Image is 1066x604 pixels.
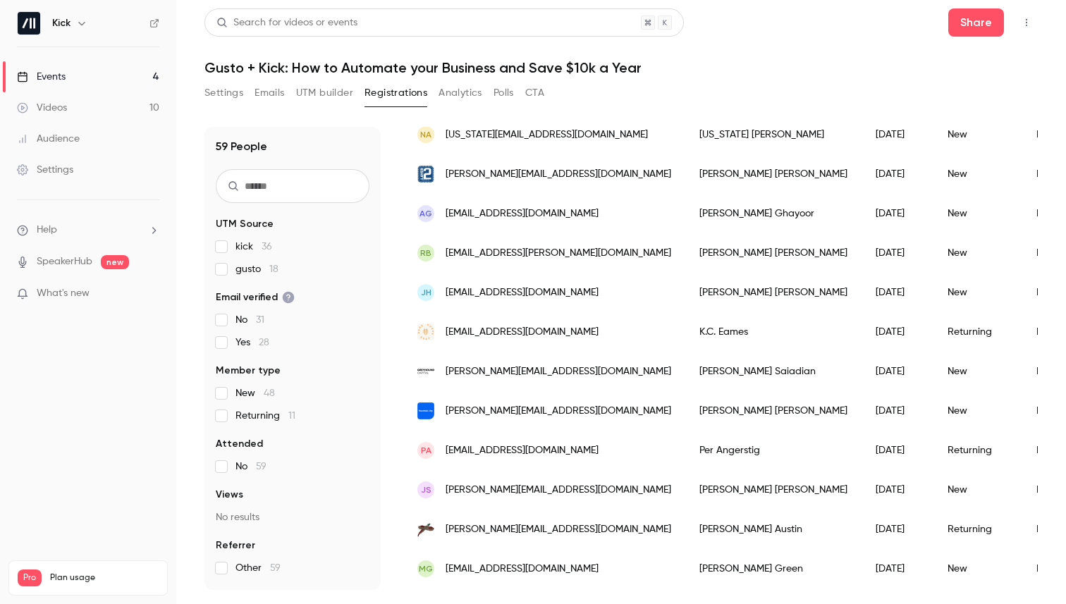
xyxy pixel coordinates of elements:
[417,363,434,380] img: greyhoundcapital.com
[216,16,357,30] div: Search for videos or events
[933,431,1022,470] div: Returning
[933,194,1022,233] div: New
[862,312,933,352] div: [DATE]
[216,437,263,451] span: Attended
[685,194,862,233] div: [PERSON_NAME] Ghayoor
[52,16,71,30] h6: Kick
[420,247,431,259] span: RB
[288,411,295,421] span: 11
[37,254,92,269] a: SpeakerHub
[446,562,599,577] span: [EMAIL_ADDRESS][DOMAIN_NAME]
[421,444,431,457] span: PA
[862,154,933,194] div: [DATE]
[255,82,284,104] button: Emails
[417,521,434,538] img: tinninhuntclub.com
[259,338,269,347] span: 28
[446,483,671,498] span: [PERSON_NAME][EMAIL_ADDRESS][DOMAIN_NAME]
[235,240,272,254] span: kick
[439,82,482,104] button: Analytics
[235,561,281,575] span: Other
[37,223,57,238] span: Help
[17,163,73,177] div: Settings
[216,138,267,155] h1: 59 People
[933,154,1022,194] div: New
[685,352,862,391] div: [PERSON_NAME] Saiadian
[446,522,671,537] span: [PERSON_NAME][EMAIL_ADDRESS][DOMAIN_NAME]
[685,115,862,154] div: [US_STATE] [PERSON_NAME]
[216,510,369,524] p: No results
[948,8,1004,37] button: Share
[446,207,599,221] span: [EMAIL_ADDRESS][DOMAIN_NAME]
[685,549,862,588] div: [PERSON_NAME] Green
[933,510,1022,549] div: Returning
[862,352,933,391] div: [DATE]
[933,312,1022,352] div: Returning
[50,572,159,584] span: Plan usage
[446,128,648,142] span: [US_STATE][EMAIL_ADDRESS][DOMAIN_NAME]
[270,563,281,573] span: 59
[933,391,1022,431] div: New
[419,562,433,575] span: MG
[446,364,671,379] span: [PERSON_NAME][EMAIL_ADDRESS][DOMAIN_NAME]
[862,233,933,273] div: [DATE]
[862,194,933,233] div: [DATE]
[685,431,862,470] div: Per Angerstig
[17,70,66,84] div: Events
[685,470,862,510] div: [PERSON_NAME] [PERSON_NAME]
[446,285,599,300] span: [EMAIL_ADDRESS][DOMAIN_NAME]
[421,483,431,496] span: JS
[525,82,544,104] button: CTA
[235,386,275,400] span: New
[417,166,434,183] img: layer2computers.com
[933,352,1022,391] div: New
[862,510,933,549] div: [DATE]
[685,273,862,312] div: [PERSON_NAME] [PERSON_NAME]
[262,242,272,252] span: 36
[685,391,862,431] div: [PERSON_NAME] [PERSON_NAME]
[417,402,434,419] img: fountain-city.com
[235,409,295,423] span: Returning
[417,323,434,340] img: darkhorse.cpa
[933,233,1022,273] div: New
[204,82,243,104] button: Settings
[419,207,432,220] span: AG
[235,460,266,474] span: No
[862,470,933,510] div: [DATE]
[216,217,274,231] span: UTM Source
[269,264,278,274] span: 18
[216,488,243,502] span: Views
[216,364,281,378] span: Member type
[933,115,1022,154] div: New
[862,391,933,431] div: [DATE]
[235,335,269,350] span: Yes
[256,315,264,325] span: 31
[685,312,862,352] div: K.C. Eames
[420,128,431,141] span: NA
[421,286,431,299] span: JH
[862,273,933,312] div: [DATE]
[18,12,40,35] img: Kick
[235,313,264,327] span: No
[256,462,266,472] span: 59
[216,217,369,575] section: facet-groups
[933,273,1022,312] div: New
[17,101,67,115] div: Videos
[364,82,427,104] button: Registrations
[446,325,599,340] span: [EMAIL_ADDRESS][DOMAIN_NAME]
[17,223,159,238] li: help-dropdown-opener
[494,82,514,104] button: Polls
[37,286,90,301] span: What's new
[17,132,80,146] div: Audience
[685,154,862,194] div: [PERSON_NAME] [PERSON_NAME]
[685,510,862,549] div: [PERSON_NAME] Austin
[446,404,671,419] span: [PERSON_NAME][EMAIL_ADDRESS][DOMAIN_NAME]
[235,262,278,276] span: gusto
[142,288,159,300] iframe: Noticeable Trigger
[296,82,353,104] button: UTM builder
[216,538,255,553] span: Referrer
[216,290,295,304] span: Email verified
[685,233,862,273] div: [PERSON_NAME] [PERSON_NAME]
[933,470,1022,510] div: New
[18,569,42,586] span: Pro
[862,431,933,470] div: [DATE]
